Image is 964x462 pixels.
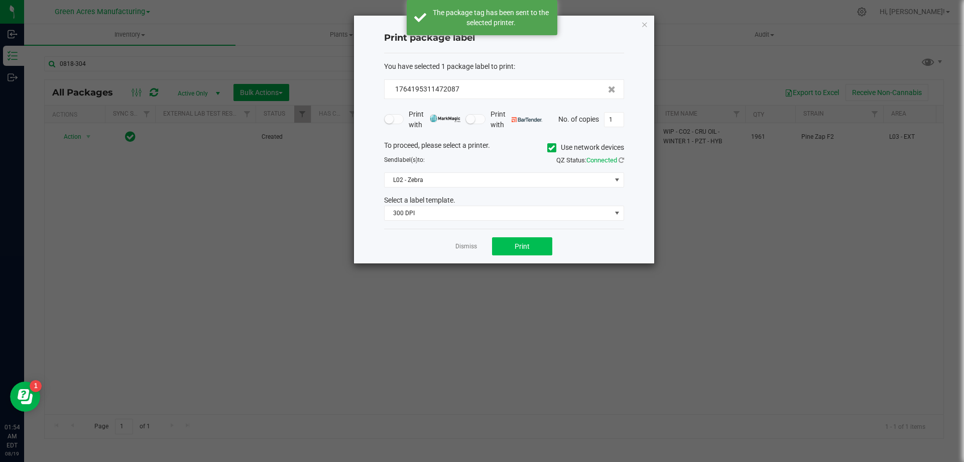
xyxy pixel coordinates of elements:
div: : [384,61,624,72]
span: 1764195311472087 [395,85,459,93]
span: Connected [586,156,617,164]
span: 300 DPI [385,206,611,220]
span: Print with [491,109,542,130]
span: L02 - Zebra [385,173,611,187]
iframe: Resource center unread badge [30,380,42,392]
div: To proceed, please select a printer. [377,140,632,155]
iframe: Resource center [10,382,40,412]
span: Send to: [384,156,425,163]
a: Dismiss [455,242,477,251]
span: Print with [409,109,460,130]
img: mark_magic_cybra.png [430,115,460,122]
span: No. of copies [558,115,599,123]
img: bartender.png [512,117,542,122]
span: QZ Status: [556,156,624,164]
span: You have selected 1 package label to print [384,62,514,70]
span: Print [515,242,530,250]
span: label(s) [398,156,418,163]
button: Print [492,237,552,255]
label: Use network devices [547,142,624,153]
div: The package tag has been sent to the selected printer. [432,8,550,28]
h4: Print package label [384,32,624,45]
div: Select a label template. [377,195,632,206]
